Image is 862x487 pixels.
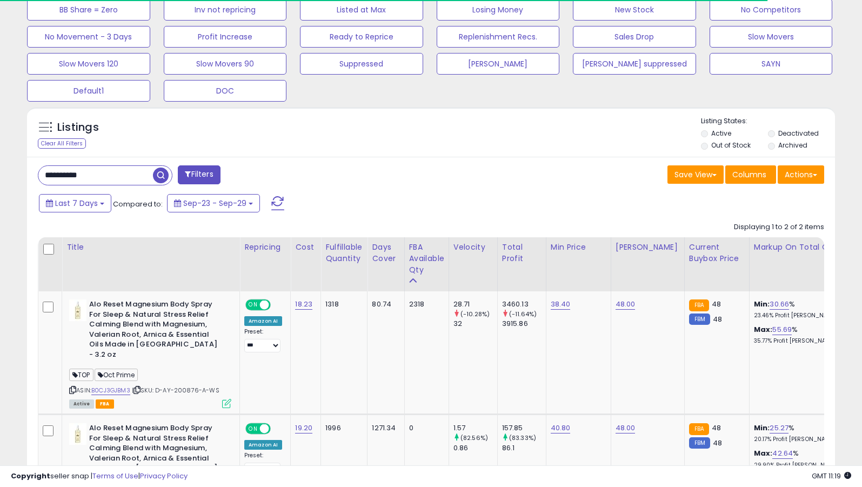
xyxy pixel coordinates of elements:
button: No Movement - 3 Days [27,26,150,48]
h5: Listings [57,120,99,135]
button: DOC [164,80,287,102]
div: Days Cover [372,242,399,264]
span: Compared to: [113,199,163,209]
div: Total Profit [502,242,542,264]
div: ASIN: [69,299,231,407]
div: % [754,423,844,443]
div: Min Price [551,242,606,253]
button: Slow Movers 120 [27,53,150,75]
div: % [754,449,844,469]
button: Suppressed [300,53,423,75]
div: Title [66,242,235,253]
div: 0 [409,423,440,433]
b: Min: [754,299,770,309]
small: FBM [689,437,710,449]
div: % [754,325,844,345]
div: 3460.13 [502,299,546,309]
span: ON [246,301,260,310]
div: 1271.34 [372,423,396,433]
div: 1.57 [453,423,497,433]
button: Sales Drop [573,26,696,48]
a: 55.69 [772,324,792,335]
span: 2025-10-7 11:19 GMT [812,471,851,481]
div: Current Buybox Price [689,242,745,264]
small: FBA [689,299,709,311]
a: 38.40 [551,299,571,310]
b: Alo Reset Magnesium Body Spray For Sleep & Natural Stress Relief Calming Blend with Magnesium, Va... [89,299,220,362]
div: % [754,299,844,319]
img: 21mHDfPDWHL._SL40_.jpg [69,299,86,321]
p: 35.77% Profit [PERSON_NAME] [754,337,844,345]
label: Out of Stock [711,141,751,150]
a: 19.20 [295,423,312,433]
img: 21mHDfPDWHL._SL40_.jpg [69,423,86,445]
span: TOP [69,369,93,381]
a: Privacy Policy [140,471,188,481]
div: Repricing [244,242,286,253]
b: Min: [754,423,770,433]
div: Amazon AI [244,316,282,326]
button: Last 7 Days [39,194,111,212]
a: 42.64 [772,448,793,459]
a: B0CJ3GJBM3 [91,386,130,395]
button: [PERSON_NAME] suppressed [573,53,696,75]
button: Slow Movers 90 [164,53,287,75]
span: | SKU: D-AY-200876-A-WS [132,386,219,395]
span: 48 [713,314,722,324]
span: 48 [712,299,721,309]
div: 1996 [325,423,359,433]
div: Markup on Total Cost [754,242,847,253]
div: 80.74 [372,299,396,309]
p: 23.46% Profit [PERSON_NAME] [754,312,844,319]
button: Actions [778,165,824,184]
div: Clear All Filters [38,138,86,149]
div: 32 [453,319,497,329]
div: 3915.86 [502,319,546,329]
button: Columns [725,165,776,184]
button: Default1 [27,80,150,102]
button: Filters [178,165,220,184]
span: Sep-23 - Sep-29 [183,198,246,209]
span: 48 [712,423,721,433]
label: Deactivated [778,129,819,138]
button: Slow Movers [710,26,833,48]
span: 48 [713,438,722,448]
small: (82.56%) [460,433,488,442]
button: Save View [667,165,724,184]
div: [PERSON_NAME] [616,242,680,253]
div: Displaying 1 to 2 of 2 items [734,222,824,232]
div: 86.1 [502,443,546,453]
div: 157.85 [502,423,546,433]
div: Velocity [453,242,493,253]
p: Listing States: [701,116,835,126]
a: 25.27 [770,423,789,433]
label: Active [711,129,731,138]
button: Replenishment Recs. [437,26,560,48]
div: Amazon AI [244,440,282,450]
span: OFF [269,301,286,310]
div: Preset: [244,452,282,476]
span: All listings currently available for purchase on Amazon [69,399,94,409]
span: OFF [269,424,286,433]
a: 18.23 [295,299,312,310]
a: Terms of Use [92,471,138,481]
div: 0.86 [453,443,497,453]
div: 1318 [325,299,359,309]
b: Max: [754,324,773,335]
strong: Copyright [11,471,50,481]
span: FBA [96,399,114,409]
a: 48.00 [616,299,636,310]
label: Archived [778,141,807,150]
a: 40.80 [551,423,571,433]
span: Last 7 Days [55,198,98,209]
button: Sep-23 - Sep-29 [167,194,260,212]
th: The percentage added to the cost of goods (COGS) that forms the calculator for Min & Max prices. [749,237,852,291]
small: (-11.64%) [509,310,537,318]
span: Columns [732,169,766,180]
div: 28.71 [453,299,497,309]
b: Max: [754,448,773,458]
a: 48.00 [616,423,636,433]
small: FBM [689,313,710,325]
small: FBA [689,423,709,435]
small: (-10.28%) [460,310,490,318]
